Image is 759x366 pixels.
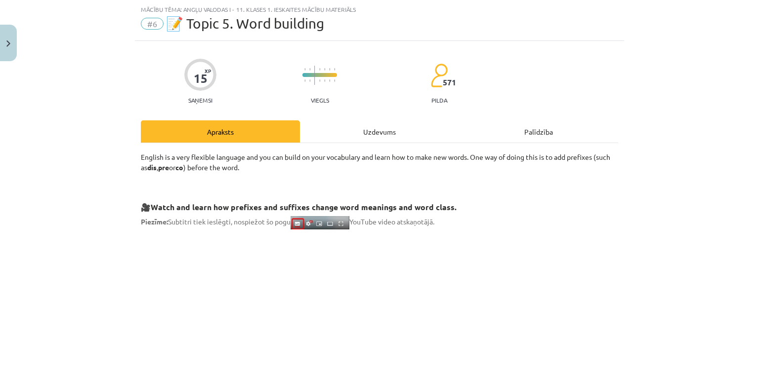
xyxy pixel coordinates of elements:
[141,6,618,13] div: Mācību tēma: Angļu valodas i - 11. klases 1. ieskaites mācību materiāls
[309,79,310,82] img: icon-short-line-57e1e144782c952c97e751825c79c345078a6d821885a25fce030b3d8c18986b.svg
[334,79,335,82] img: icon-short-line-57e1e144782c952c97e751825c79c345078a6d821885a25fce030b3d8c18986b.svg
[141,195,618,213] h3: 🎥
[314,66,315,85] img: icon-long-line-d9ea69661e0d244f92f715978eff75569469978d946b2353a9bb055b3ed8787d.svg
[141,217,168,226] strong: Piezīme:
[300,120,459,143] div: Uzdevums
[184,97,216,104] p: Saņemsi
[304,68,305,71] img: icon-short-line-57e1e144782c952c97e751825c79c345078a6d821885a25fce030b3d8c18986b.svg
[304,79,305,82] img: icon-short-line-57e1e144782c952c97e751825c79c345078a6d821885a25fce030b3d8c18986b.svg
[205,68,211,73] span: XP
[311,97,329,104] p: Viegls
[319,79,320,82] img: icon-short-line-57e1e144782c952c97e751825c79c345078a6d821885a25fce030b3d8c18986b.svg
[175,163,183,172] b: co
[141,120,300,143] div: Apraksts
[166,15,324,32] span: 📝 Topic 5. Word building
[151,202,457,212] strong: Watch and learn how prefixes and suffixes change word meanings and word class.
[141,18,164,30] span: #6
[147,163,157,172] b: dis
[309,68,310,71] img: icon-short-line-57e1e144782c952c97e751825c79c345078a6d821885a25fce030b3d8c18986b.svg
[329,68,330,71] img: icon-short-line-57e1e144782c952c97e751825c79c345078a6d821885a25fce030b3d8c18986b.svg
[430,63,448,88] img: students-c634bb4e5e11cddfef0936a35e636f08e4e9abd3cc4e673bd6f9a4125e45ecb1.svg
[431,97,447,104] p: pilda
[6,40,10,47] img: icon-close-lesson-0947bae3869378f0d4975bcd49f059093ad1ed9edebbc8119c70593378902aed.svg
[324,68,325,71] img: icon-short-line-57e1e144782c952c97e751825c79c345078a6d821885a25fce030b3d8c18986b.svg
[141,217,434,226] span: Subtitri tiek ieslēgti, nospiežot šo pogu YouTube video atskaņotājā.
[443,78,456,87] span: 571
[324,79,325,82] img: icon-short-line-57e1e144782c952c97e751825c79c345078a6d821885a25fce030b3d8c18986b.svg
[334,68,335,71] img: icon-short-line-57e1e144782c952c97e751825c79c345078a6d821885a25fce030b3d8c18986b.svg
[194,72,208,85] div: 15
[329,79,330,82] img: icon-short-line-57e1e144782c952c97e751825c79c345078a6d821885a25fce030b3d8c18986b.svg
[459,120,618,143] div: Palīdzība
[319,68,320,71] img: icon-short-line-57e1e144782c952c97e751825c79c345078a6d821885a25fce030b3d8c18986b.svg
[141,152,618,173] p: English is a very flexible language and you can build on your vocabulary and learn how to make ne...
[158,163,169,172] b: pre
